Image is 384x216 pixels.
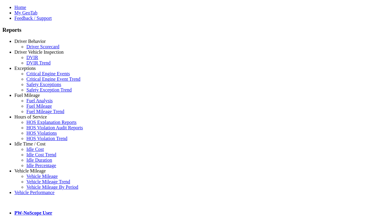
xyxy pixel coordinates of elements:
[14,190,55,195] a: Vehicle Performance
[14,114,47,119] a: Hours of Service
[14,210,52,215] a: PW-NoScope User
[26,44,59,49] a: Driver Scorecard
[2,27,382,33] h3: Reports
[26,130,57,136] a: HOS Violations
[26,125,83,130] a: HOS Violation Audit Reports
[14,168,46,173] a: Vehicle Mileage
[14,93,40,98] a: Fuel Mileage
[26,76,80,82] a: Critical Engine Event Trend
[26,136,67,141] a: HOS Violation Trend
[26,109,64,114] a: Fuel Mileage Trend
[26,120,76,125] a: HOS Explanation Reports
[14,10,37,15] a: My GeoTab
[26,157,52,163] a: Idle Duration
[26,60,50,65] a: DVIR Trend
[14,66,36,71] a: Exceptions
[14,141,46,146] a: Idle Time / Cost
[26,103,52,109] a: Fuel Mileage
[26,98,53,103] a: Fuel Analysis
[26,163,56,168] a: Idle Percentage
[14,49,64,55] a: Driver Vehicle Inspection
[26,87,72,92] a: Safety Exception Trend
[26,55,38,60] a: DVIR
[26,174,58,179] a: Vehicle Mileage
[26,152,56,157] a: Idle Cost Trend
[26,71,70,76] a: Critical Engine Events
[26,184,78,190] a: Vehicle Mileage By Period
[14,39,46,44] a: Driver Behavior
[26,147,44,152] a: Idle Cost
[14,16,52,21] a: Feedback / Support
[26,82,61,87] a: Safety Exceptions
[26,179,70,184] a: Vehicle Mileage Trend
[14,5,26,10] a: Home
